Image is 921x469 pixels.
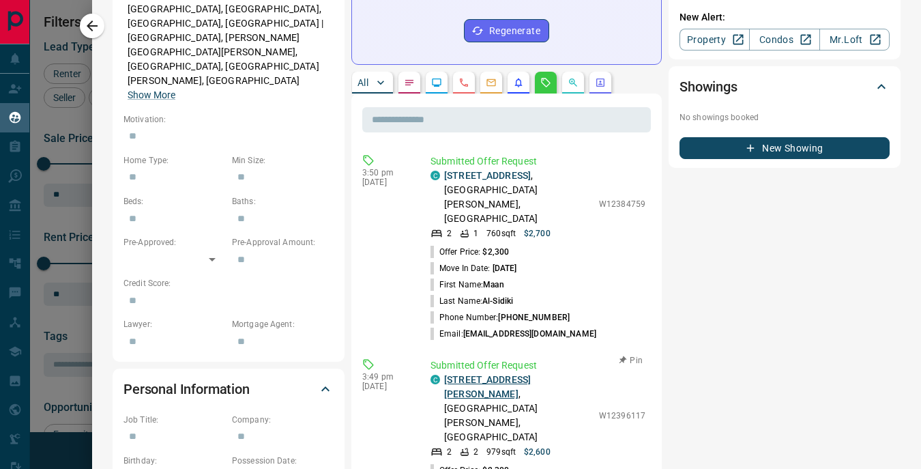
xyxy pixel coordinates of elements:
[430,154,645,169] p: Submitted Offer Request
[430,246,509,258] p: Offer Price:
[357,78,368,87] p: All
[599,198,645,210] p: W12384759
[232,455,334,467] p: Possession Date:
[463,329,596,339] span: [EMAIL_ADDRESS][DOMAIN_NAME]
[473,227,478,240] p: 1
[430,279,504,291] p: First Name:
[362,168,410,177] p: 3:50 pm
[123,455,225,467] p: Birthday:
[362,382,410,391] p: [DATE]
[749,29,819,51] a: Condos
[599,410,645,422] p: W12396117
[232,154,334,167] p: Min Size:
[123,154,225,167] p: Home Type:
[430,171,440,180] div: condos.ca
[679,111,890,124] p: No showings booked
[430,262,516,274] p: Move In Date:
[513,77,524,88] svg: Listing Alerts
[464,19,549,42] button: Regenerate
[430,375,440,384] div: condos.ca
[123,318,225,330] p: Lawyer:
[123,195,225,208] p: Beds:
[444,170,531,181] a: [STREET_ADDRESS]
[679,76,737,98] h2: Showings
[123,113,334,126] p: Motivation:
[498,313,570,322] span: [PHONE_NUMBER]
[486,77,497,88] svg: Emails
[679,137,890,159] button: New Showing
[486,227,516,240] p: 760 sqft
[482,296,513,306] span: Al-Sidiki
[611,354,651,367] button: Pin
[540,77,551,88] svg: Requests
[482,247,509,257] span: $2,300
[679,29,750,51] a: Property
[524,227,551,240] p: $2,700
[430,358,645,373] p: Submitted Offer Request
[362,177,410,187] p: [DATE]
[232,414,334,426] p: Company:
[447,227,452,240] p: 2
[819,29,890,51] a: Mr.Loft
[123,277,334,289] p: Credit Score:
[404,77,415,88] svg: Notes
[232,236,334,248] p: Pre-Approval Amount:
[473,446,478,458] p: 2
[430,311,570,324] p: Phone Number:
[123,414,225,426] p: Job Title:
[595,77,606,88] svg: Agent Actions
[458,77,469,88] svg: Calls
[232,318,334,330] p: Mortgage Agent:
[524,446,551,458] p: $2,600
[430,328,596,340] p: Email:
[128,88,175,102] button: Show More
[444,373,592,444] p: , [GEOGRAPHIC_DATA][PERSON_NAME], [GEOGRAPHIC_DATA]
[362,372,410,382] p: 3:49 pm
[430,295,513,307] p: Last Name:
[232,195,334,208] p: Baths:
[679,70,890,103] div: Showings
[493,264,517,273] span: [DATE]
[486,446,516,458] p: 979 sqft
[679,10,890,25] p: New Alert:
[444,169,592,226] p: , [GEOGRAPHIC_DATA][PERSON_NAME], [GEOGRAPHIC_DATA]
[568,77,579,88] svg: Opportunities
[431,77,442,88] svg: Lead Browsing Activity
[123,373,334,406] div: Personal Information
[447,446,452,458] p: 2
[483,280,503,289] span: Maan
[444,374,531,399] a: [STREET_ADDRESS][PERSON_NAME]
[123,236,225,248] p: Pre-Approved:
[123,378,250,400] h2: Personal Information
